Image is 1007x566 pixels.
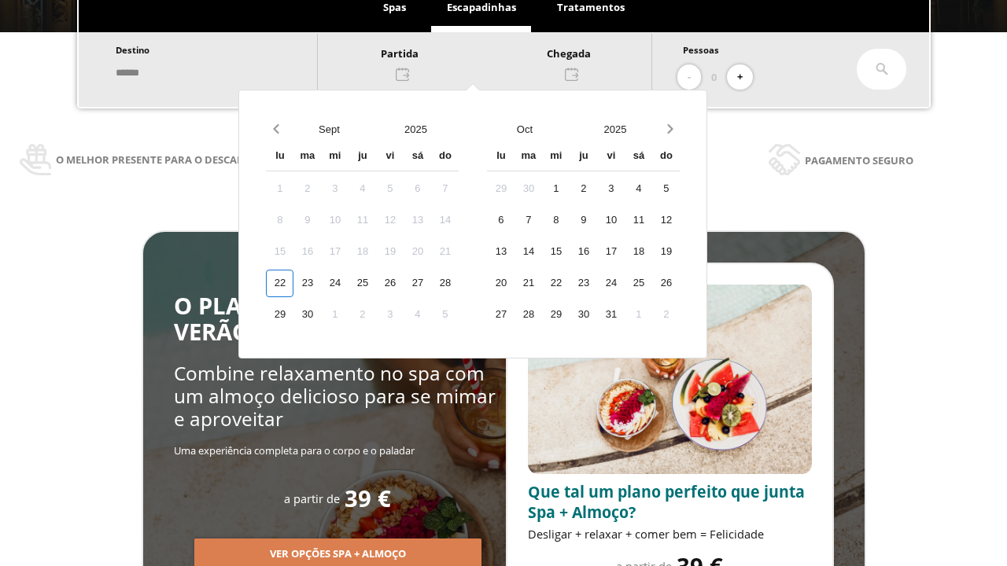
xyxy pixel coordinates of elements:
div: 16 [293,238,321,266]
div: 16 [570,238,597,266]
div: Calendar days [266,175,459,329]
div: 18 [349,238,376,266]
div: 8 [542,207,570,234]
div: 30 [570,301,597,329]
div: 27 [404,270,431,297]
div: ma [293,143,321,171]
span: O melhor presente para o descanso e a saúde [56,151,312,168]
span: a partir de [284,491,340,506]
div: 2 [293,175,321,203]
div: 27 [487,301,515,329]
div: 31 [597,301,625,329]
div: 5 [431,301,459,329]
button: + [727,64,753,90]
div: mi [542,143,570,171]
div: 28 [431,270,459,297]
span: O PLANO MAIS GOSTOSO DO VERÃO: SPA + ALMOÇO [174,290,500,347]
div: 17 [321,238,349,266]
div: 12 [376,207,404,234]
button: Open months overlay [286,116,372,143]
div: 20 [404,238,431,266]
button: - [677,64,701,90]
div: 3 [597,175,625,203]
span: Pagamento seguro [805,152,913,169]
button: Next month [660,116,680,143]
div: ju [570,143,597,171]
div: 2 [349,301,376,329]
div: 5 [652,175,680,203]
div: 23 [570,270,597,297]
div: 1 [542,175,570,203]
div: 4 [404,301,431,329]
div: 18 [625,238,652,266]
div: vi [597,143,625,171]
div: do [431,143,459,171]
div: 21 [431,238,459,266]
div: 5 [376,175,404,203]
div: lu [266,143,293,171]
div: 8 [266,207,293,234]
div: 4 [625,175,652,203]
div: 22 [542,270,570,297]
div: Calendar wrapper [266,143,459,329]
div: 13 [404,207,431,234]
div: 11 [625,207,652,234]
div: 9 [293,207,321,234]
div: Calendar days [487,175,680,329]
div: 15 [266,238,293,266]
div: 28 [515,301,542,329]
span: Destino [116,44,149,56]
div: sá [404,143,431,171]
div: 26 [652,270,680,297]
div: 3 [376,301,404,329]
span: 39 € [345,486,391,512]
div: vi [376,143,404,171]
div: Calendar wrapper [487,143,680,329]
div: mi [321,143,349,171]
div: 2 [570,175,597,203]
button: Open years overlay [570,116,660,143]
span: Desligar + relaxar + comer bem = Felicidade [528,526,764,542]
div: 9 [570,207,597,234]
div: 1 [266,175,293,203]
div: 30 [293,301,321,329]
div: 6 [404,175,431,203]
div: 29 [487,175,515,203]
div: ma [515,143,542,171]
div: 3 [321,175,349,203]
div: 26 [376,270,404,297]
div: 19 [376,238,404,266]
button: Previous month [266,116,286,143]
span: 0 [711,68,717,86]
div: 14 [431,207,459,234]
span: Ver opções Spa + Almoço [270,546,406,562]
button: Open years overlay [372,116,459,143]
div: 12 [652,207,680,234]
div: 6 [487,207,515,234]
div: 2 [652,301,680,329]
div: 11 [349,207,376,234]
div: 4 [349,175,376,203]
div: 19 [652,238,680,266]
div: 29 [266,301,293,329]
div: 20 [487,270,515,297]
div: 1 [321,301,349,329]
div: sá [625,143,652,171]
span: Que tal um plano perfeito que junta Spa + Almoço? [528,481,805,523]
span: Combine relaxamento no spa com um almoço delicioso para se mimar e aproveitar [174,360,496,432]
div: 17 [597,238,625,266]
div: 29 [542,301,570,329]
div: do [652,143,680,171]
div: 25 [625,270,652,297]
div: 24 [321,270,349,297]
button: Open months overlay [479,116,570,143]
span: Pessoas [683,44,719,56]
div: 13 [487,238,515,266]
div: 1 [625,301,652,329]
div: 10 [597,207,625,234]
div: lu [487,143,515,171]
div: 23 [293,270,321,297]
a: Ver opções Spa + Almoço [194,546,481,560]
div: 21 [515,270,542,297]
div: 7 [515,207,542,234]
